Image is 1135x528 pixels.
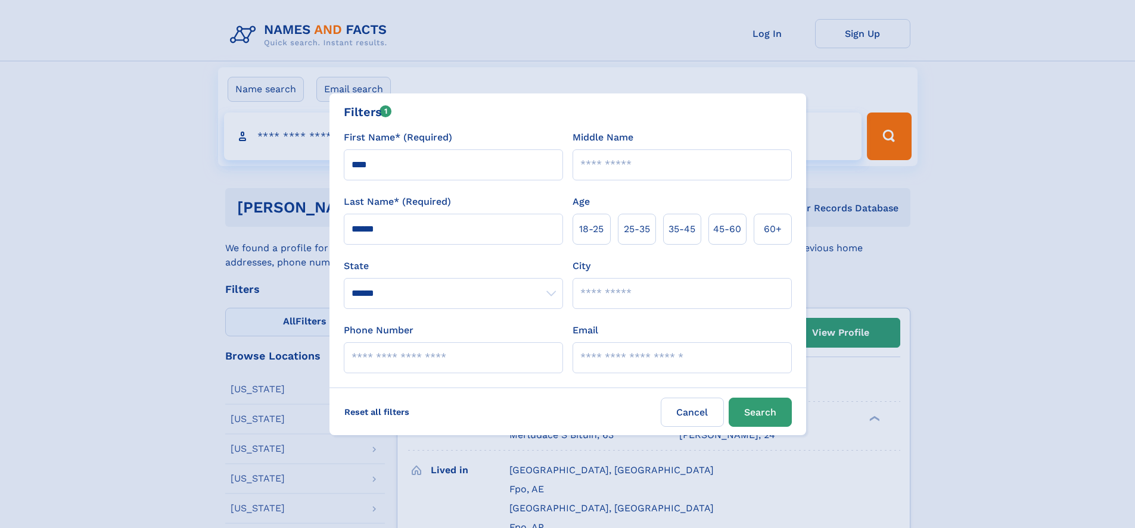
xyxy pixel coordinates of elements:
span: 25‑35 [624,222,650,236]
label: Email [573,323,598,338]
span: 45‑60 [713,222,741,236]
label: Age [573,195,590,209]
div: Filters [344,103,392,121]
span: 35‑45 [668,222,695,236]
label: Middle Name [573,130,633,145]
label: Reset all filters [337,398,417,426]
span: 60+ [764,222,782,236]
label: Phone Number [344,323,413,338]
label: Last Name* (Required) [344,195,451,209]
label: First Name* (Required) [344,130,452,145]
button: Search [729,398,792,427]
label: State [344,259,563,273]
span: 18‑25 [579,222,604,236]
label: City [573,259,590,273]
label: Cancel [661,398,724,427]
